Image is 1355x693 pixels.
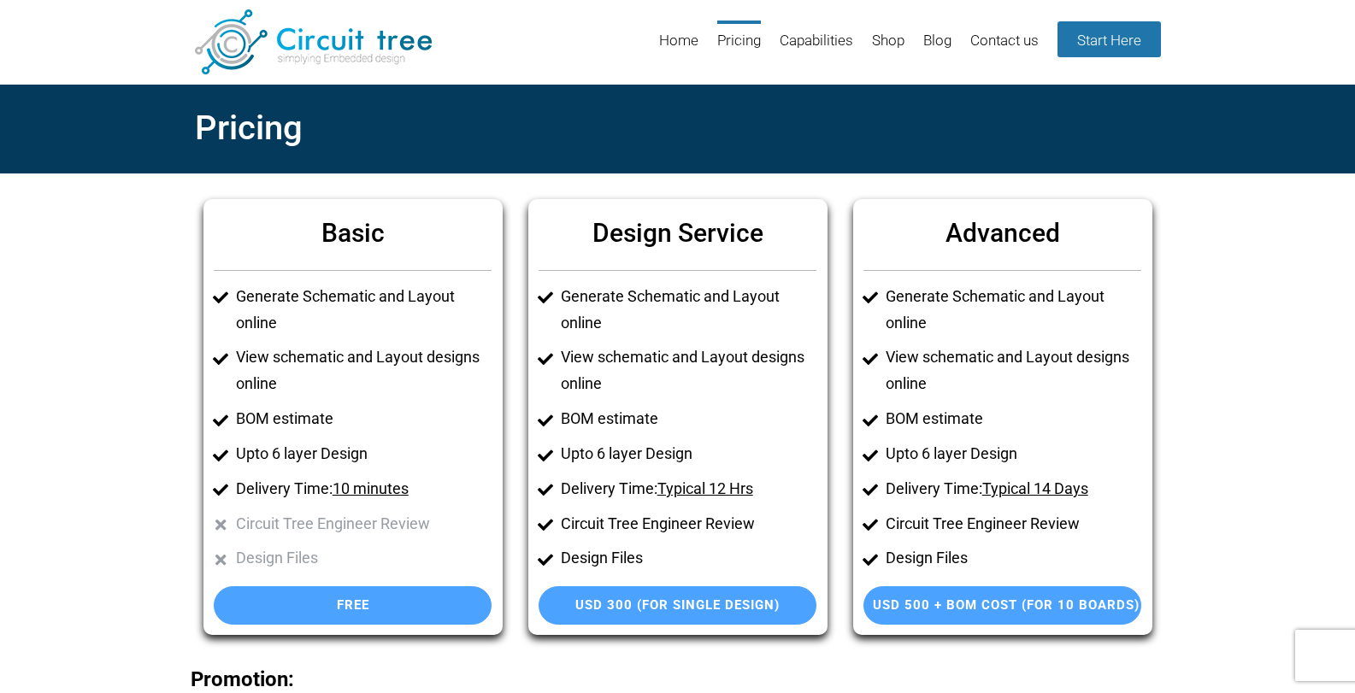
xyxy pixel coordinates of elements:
[886,344,1141,397] li: View schematic and Layout designs online
[236,344,492,397] li: View schematic and Layout designs online
[886,476,1141,502] li: Delivery Time:
[886,545,1141,572] li: Design Files
[863,586,1141,625] a: USD 500 + BOM Cost (For 10 Boards)
[657,479,753,497] u: Typical 12 Hrs
[236,545,492,572] li: Design Files
[561,545,816,572] li: Design Files
[236,406,492,432] li: BOM estimate
[886,511,1141,537] li: Circuit Tree Engineer Review
[214,586,492,625] a: Free
[561,406,816,432] li: BOM estimate
[236,441,492,467] li: Upto 6 layer Design
[195,9,432,74] img: Circuit Tree
[539,209,816,256] h6: Design Service
[886,406,1141,432] li: BOM estimate
[561,476,816,502] li: Delivery Time:
[923,21,951,76] a: Blog
[191,667,294,691] span: Promotion:
[236,284,492,337] li: Generate Schematic and Layout online
[659,21,698,76] a: Home
[195,99,1161,158] h2: Pricing
[886,441,1141,467] li: Upto 6 layer Design
[539,586,816,625] a: USD 300 (For single Design)
[561,441,816,467] li: Upto 6 layer Design
[863,209,1141,256] h6: Advanced
[236,476,492,502] li: Delivery Time:
[561,344,816,397] li: View schematic and Layout designs online
[214,209,492,256] h6: Basic
[872,21,904,76] a: Shop
[886,284,1141,337] li: Generate Schematic and Layout online
[717,21,761,76] a: Pricing
[236,511,492,537] li: Circuit Tree Engineer Review
[780,21,853,76] a: Capabilities
[982,479,1088,497] u: Typical 14 Days
[970,21,1039,76] a: Contact us
[561,284,816,337] li: Generate Schematic and Layout online
[561,511,816,537] li: Circuit Tree Engineer Review
[333,479,409,497] u: 10 minutes
[1057,21,1161,57] a: Start Here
